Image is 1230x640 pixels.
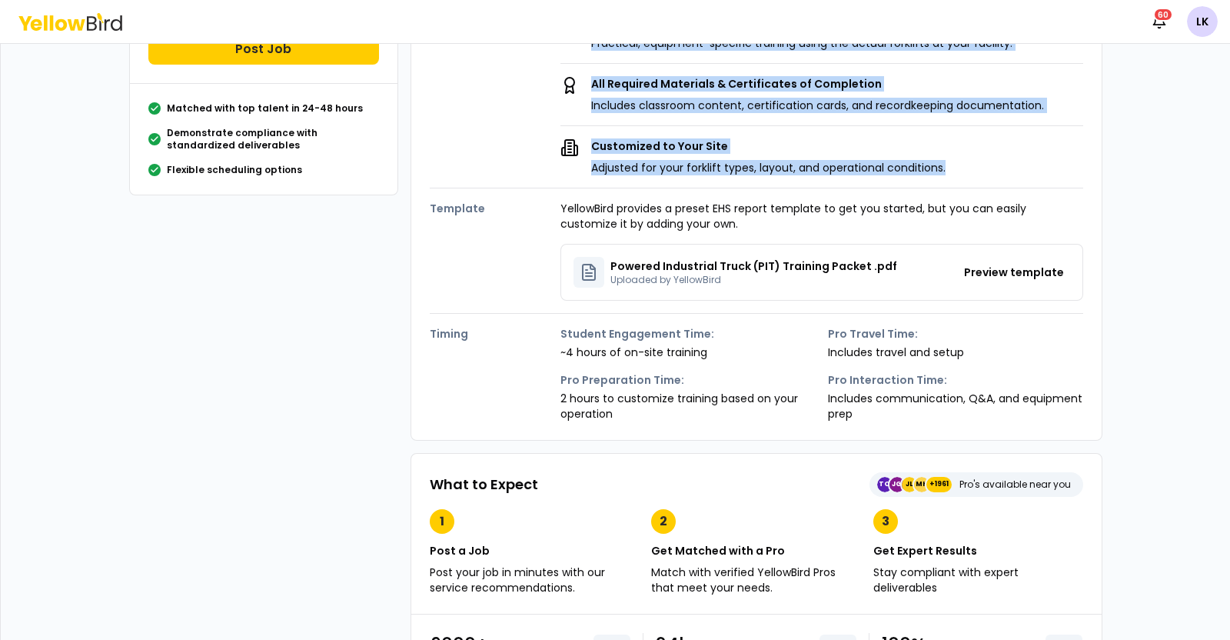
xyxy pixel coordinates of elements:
p: Match with verified YellowBird Pros that meet your needs. [651,565,861,595]
p: YellowBird provides a preset EHS report template to get you started, but you can easily customize... [560,201,1083,232]
p: Uploaded by YellowBird [610,274,897,286]
p: All Required Materials & Certificates of Completion [591,76,1044,92]
p: Demonstrate compliance with standardized deliverables [167,127,379,152]
button: 60 [1144,6,1175,37]
p: Flexible scheduling options [167,164,302,176]
p: Stay compliant with expert deliverables [873,565,1083,595]
strong: Pro Travel Time: [828,326,1083,342]
div: 1 [430,509,454,534]
p: Post your job in minutes with our service recommendations. [430,565,640,595]
div: 60 [1153,8,1173,22]
span: LK [1187,6,1218,37]
h4: Template [430,201,560,216]
h4: Get Expert Results [873,543,1083,558]
p: Includes classroom content, certification cards, and recordkeeping documentation. [591,98,1044,113]
strong: Pro Interaction Time: [828,372,1083,388]
h4: Timing [430,326,560,342]
span: JG [889,477,905,492]
span: JL [902,477,917,492]
span: MH [914,477,929,492]
span: +1961 [929,477,949,492]
h3: What to Expect [430,474,538,495]
p: ~4 hours of on-site training [560,345,816,360]
strong: Student Engagement Time: [560,326,816,342]
h4: Post a Job [430,543,640,558]
h4: Get Matched with a Pro [651,543,861,558]
button: Post Job [148,34,379,65]
p: Includes travel and setup [828,345,1083,360]
p: Pro's available near you [959,478,1071,491]
span: TC [877,477,893,492]
button: Preview template [958,260,1070,285]
div: 3 [873,509,898,534]
div: 2 [651,509,676,534]
strong: Pro Preparation Time: [560,372,816,388]
p: Customized to Your Site [591,138,946,154]
p: Adjusted for your forklift types, layout, and operational conditions. [591,160,946,175]
p: Includes communication, Q&A, and equipment prep [828,391,1083,422]
p: Matched with top talent in 24-48 hours [167,102,363,115]
p: 2 hours to customize training based on your operation [560,391,816,422]
p: Powered Industrial Truck (PIT) Training Packet .pdf [610,258,897,274]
